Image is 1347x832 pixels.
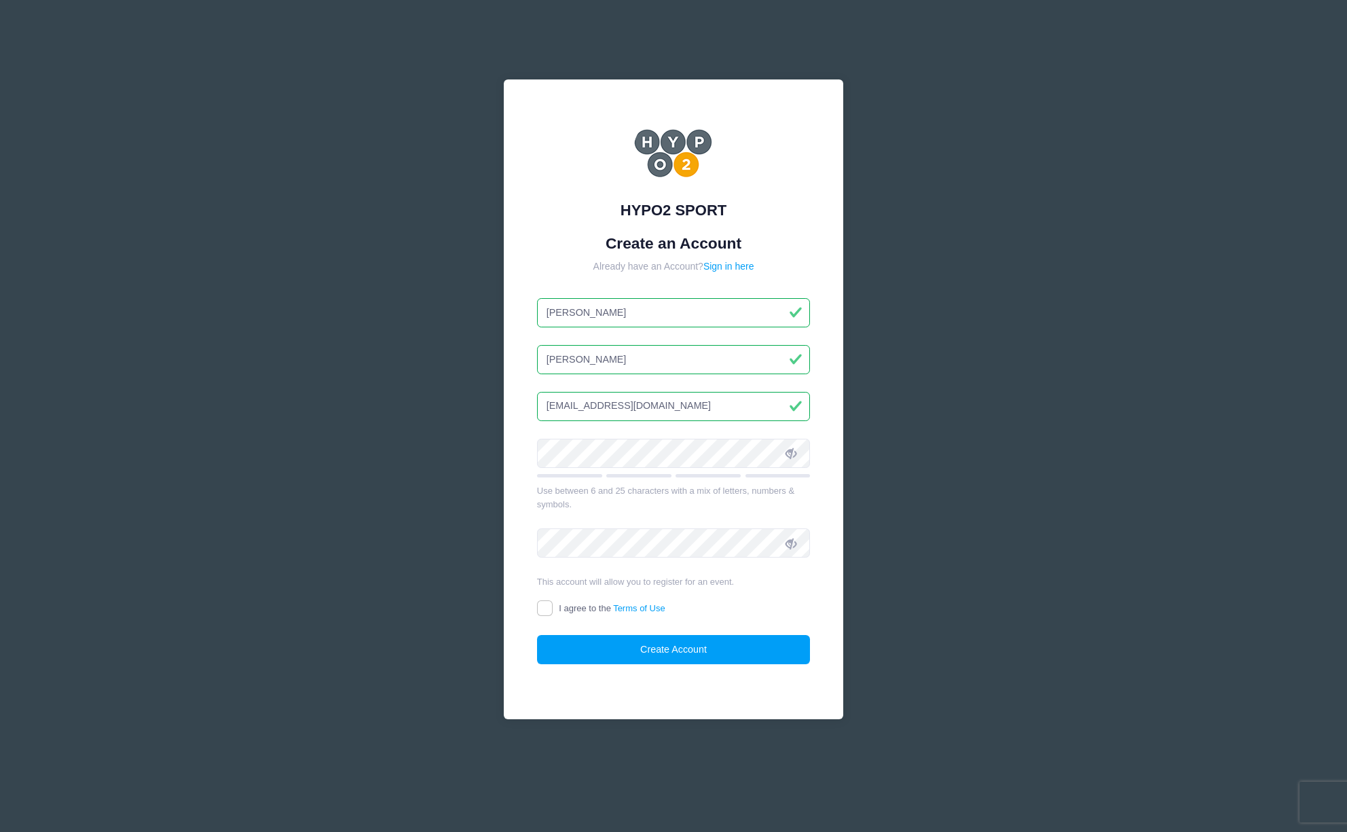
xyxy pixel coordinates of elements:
[537,199,811,221] div: HYPO2 SPORT
[559,603,665,613] span: I agree to the
[613,603,665,613] a: Terms of Use
[537,600,553,616] input: I agree to theTerms of Use
[537,392,811,421] input: Email
[537,298,811,327] input: First Name
[537,345,811,374] input: Last Name
[703,261,754,272] a: Sign in here
[537,234,811,253] h1: Create an Account
[633,113,714,194] img: HYPO2 SPORT
[537,484,811,511] div: Use between 6 and 25 characters with a mix of letters, numbers & symbols.
[537,635,811,664] button: Create Account
[537,575,811,589] div: This account will allow you to register for an event.
[537,259,811,274] div: Already have an Account?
